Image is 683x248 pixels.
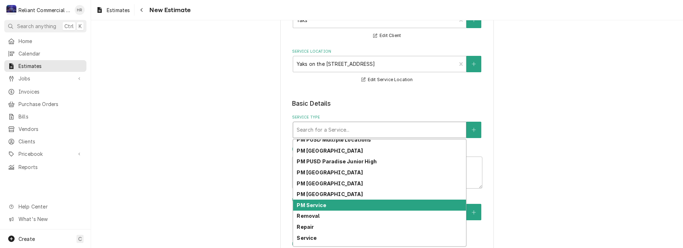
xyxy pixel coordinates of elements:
span: Help Center [18,203,82,210]
div: Client [292,5,482,40]
strong: PM PUSD Paradise Junior High [297,158,376,164]
span: Vendors [18,125,83,133]
a: Go to Help Center [4,201,86,212]
a: Estimates [4,60,86,72]
span: C [78,235,82,243]
div: HR [75,5,85,15]
button: Edit Client [372,31,402,40]
div: Equipment [292,197,482,232]
strong: PM [GEOGRAPHIC_DATA] [297,180,362,186]
span: Estimates [107,6,130,14]
div: Heath Reed's Avatar [75,5,85,15]
span: Invoices [18,88,83,95]
a: Reports [4,161,86,173]
button: Edit Service Location [360,75,414,84]
span: Reports [18,163,83,171]
div: Reliant Commercial Appliance Repair LLC [18,6,71,14]
button: Create New Service [466,122,481,138]
div: Reliant Commercial Appliance Repair LLC's Avatar [6,5,16,15]
strong: PM [GEOGRAPHIC_DATA] [297,191,362,197]
a: Calendar [4,48,86,59]
a: Purchase Orders [4,98,86,110]
span: Search anything [17,22,56,30]
svg: Create New Equipment [472,210,476,215]
strong: PM Service [297,202,326,208]
strong: PM PUSD Multiple Locations [297,137,371,143]
div: Reason For Call [292,147,482,188]
strong: Repair [297,224,314,230]
button: Navigate back [136,4,147,16]
a: Go to Pricebook [4,148,86,160]
span: Estimates [18,62,83,70]
label: Service Type [292,115,482,120]
strong: PM [GEOGRAPHIC_DATA] [297,169,362,175]
label: Reason For Call [292,147,482,152]
strong: PM [GEOGRAPHIC_DATA] [297,148,362,154]
div: Service Type [292,115,482,138]
legend: Basic Details [292,99,482,108]
svg: Create New Service [472,127,476,132]
a: Go to Jobs [4,73,86,84]
label: Equipment [292,197,482,203]
div: R [6,5,16,15]
a: Home [4,35,86,47]
button: Create New Location [466,56,481,72]
div: Service Location [292,49,482,84]
span: K [79,22,82,30]
strong: Removal [297,213,319,219]
span: Create [18,236,35,242]
a: Invoices [4,86,86,97]
span: Ctrl [64,22,74,30]
strong: Service [297,235,317,241]
label: Labels [292,241,482,247]
span: New Estimate [147,5,191,15]
a: Go to What's New [4,213,86,225]
span: Bills [18,113,83,120]
a: Bills [4,111,86,122]
a: Clients [4,136,86,147]
span: Calendar [18,50,83,57]
a: Estimates [93,4,133,16]
span: Clients [18,138,83,145]
span: Jobs [18,75,72,82]
span: Pricebook [18,150,72,158]
span: Home [18,37,83,45]
span: Purchase Orders [18,100,83,108]
svg: Create New Location [472,62,476,67]
button: Search anythingCtrlK [4,20,86,32]
button: Create New Equipment [466,204,481,220]
a: Vendors [4,123,86,135]
span: What's New [18,215,82,223]
label: Service Location [292,49,482,54]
